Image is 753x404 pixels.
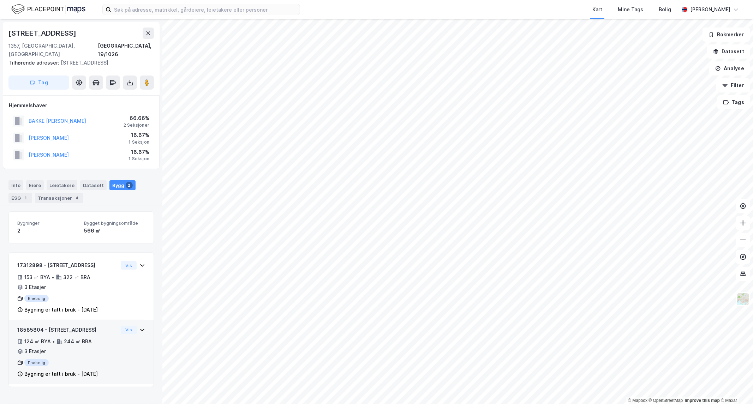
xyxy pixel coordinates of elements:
[8,180,23,190] div: Info
[52,275,54,280] div: •
[24,273,50,282] div: 153 ㎡ BYA
[8,42,98,59] div: 1357, [GEOGRAPHIC_DATA], [GEOGRAPHIC_DATA]
[26,180,44,190] div: Eiere
[9,101,154,110] div: Hjemmelshaver
[64,337,92,346] div: 244 ㎡ BRA
[121,261,137,270] button: Vis
[8,193,32,203] div: ESG
[685,398,720,403] a: Improve this map
[736,293,750,306] img: Z
[717,95,750,109] button: Tags
[129,156,149,162] div: 1 Seksjon
[618,5,643,14] div: Mine Tags
[126,182,133,189] div: 2
[24,337,51,346] div: 124 ㎡ BYA
[84,227,145,235] div: 566 ㎡
[124,114,149,122] div: 66.66%
[98,42,154,59] div: [GEOGRAPHIC_DATA], 19/1026
[63,273,90,282] div: 322 ㎡ BRA
[24,347,46,356] div: 3 Etasjer
[592,5,602,14] div: Kart
[718,370,753,404] div: Kontrollprogram for chat
[17,261,118,270] div: 17312898 - [STREET_ADDRESS]
[707,44,750,59] button: Datasett
[129,131,149,139] div: 16.67%
[109,180,136,190] div: Bygg
[121,326,137,334] button: Vis
[17,220,78,226] span: Bygninger
[24,283,46,291] div: 3 Etasjer
[8,60,61,66] span: Tilhørende adresser:
[124,122,149,128] div: 2 Seksjoner
[17,326,118,334] div: 18585804 - [STREET_ADDRESS]
[129,139,149,145] div: 1 Seksjon
[73,194,80,201] div: 4
[52,339,55,344] div: •
[716,78,750,92] button: Filter
[17,227,78,235] div: 2
[8,76,69,90] button: Tag
[129,148,149,156] div: 16.67%
[11,3,85,16] img: logo.f888ab2527a4732fd821a326f86c7f29.svg
[8,28,78,39] div: [STREET_ADDRESS]
[690,5,730,14] div: [PERSON_NAME]
[22,194,29,201] div: 1
[709,61,750,76] button: Analyse
[8,59,148,67] div: [STREET_ADDRESS]
[24,306,98,314] div: Bygning er tatt i bruk - [DATE]
[80,180,107,190] div: Datasett
[24,370,98,378] div: Bygning er tatt i bruk - [DATE]
[84,220,145,226] span: Bygget bygningsområde
[111,4,300,15] input: Søk på adresse, matrikkel, gårdeiere, leietakere eller personer
[35,193,83,203] div: Transaksjoner
[628,398,647,403] a: Mapbox
[718,370,753,404] iframe: Chat Widget
[703,28,750,42] button: Bokmerker
[659,5,671,14] div: Bolig
[649,398,683,403] a: OpenStreetMap
[47,180,77,190] div: Leietakere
